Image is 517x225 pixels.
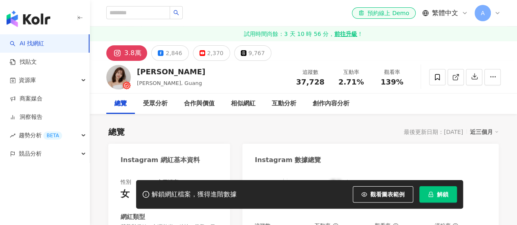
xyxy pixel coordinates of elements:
[19,145,42,163] span: 競品分析
[10,58,37,66] a: 找貼文
[313,99,349,109] div: 創作內容分析
[428,192,434,197] span: lock
[43,131,62,140] div: BETA
[157,178,179,186] div: 主要語言
[10,113,43,121] a: 洞察報告
[152,190,237,199] div: 解鎖網紅檔案，獲得進階數據
[121,156,200,165] div: Instagram 網紅基本資料
[404,129,463,135] div: 最後更新日期：[DATE]
[10,40,44,48] a: searchAI 找網紅
[114,99,127,109] div: 總覽
[470,127,499,137] div: 近三個月
[334,30,357,38] strong: 前往升級
[295,68,326,76] div: 追蹤數
[437,191,448,198] span: 解鎖
[137,80,202,86] span: [PERSON_NAME], Guang
[248,47,265,59] div: 9,767
[432,9,458,18] span: 繁體中文
[207,47,224,59] div: 2,370
[10,95,43,103] a: 商案媒合
[481,9,485,18] span: A
[376,68,407,76] div: 觀看率
[380,78,403,86] span: 139%
[338,78,364,86] span: 2.71%
[151,45,188,61] button: 2,846
[370,191,405,198] span: 觀看圖表範例
[7,11,50,27] img: logo
[419,186,457,203] button: 解鎖
[121,178,131,186] div: 性別
[137,67,205,77] div: [PERSON_NAME]
[299,178,351,187] div: K-Score :
[193,45,230,61] button: 2,370
[358,9,409,17] div: 預約線上 Demo
[336,68,367,76] div: 互動率
[184,99,215,109] div: 合作與價值
[255,156,321,165] div: Instagram 數據總覽
[121,213,145,221] div: 網紅類型
[272,99,296,109] div: 互動分析
[296,78,324,86] span: 37,728
[19,126,62,145] span: 趨勢分析
[106,65,131,89] img: KOL Avatar
[108,126,125,138] div: 總覽
[106,45,147,61] button: 3.8萬
[10,133,16,138] span: rise
[353,186,413,203] button: 觀看圖表範例
[234,45,271,61] button: 9,767
[173,10,179,16] span: search
[143,99,168,109] div: 受眾分析
[90,27,517,41] a: 試用時間尚餘：3 天 10 時 56 分，前往升級！
[231,99,255,109] div: 相似網紅
[352,7,416,19] a: 預約線上 Demo
[124,47,141,59] div: 3.8萬
[166,47,182,59] div: 2,846
[19,71,36,89] span: 資源庫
